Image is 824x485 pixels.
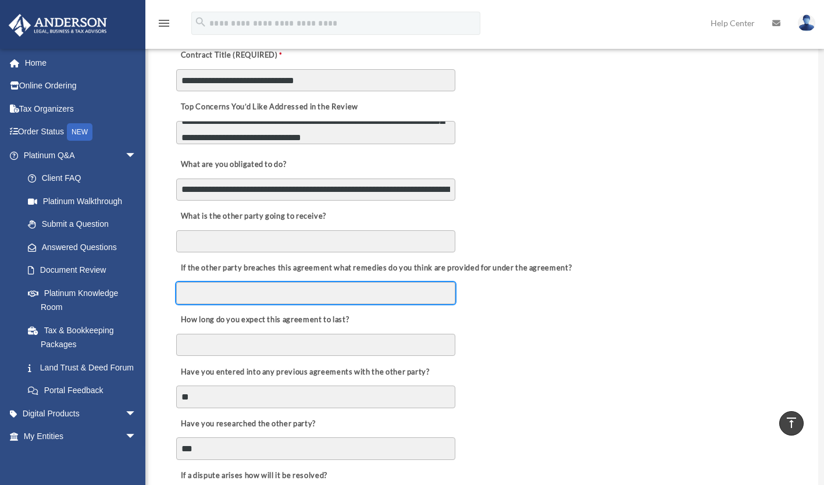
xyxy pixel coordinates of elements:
[157,16,171,30] i: menu
[176,468,330,484] label: If a dispute arises how will it be resolved?
[176,157,292,173] label: What are you obligated to do?
[8,120,154,144] a: Order StatusNEW
[779,411,804,436] a: vertical_align_top
[176,209,329,225] label: What is the other party going to receive?
[176,99,361,116] label: Top Concerns You’d Like Addressed in the Review
[176,416,319,432] label: Have you researched the other party?
[8,425,154,448] a: My Entitiesarrow_drop_down
[8,402,154,425] a: Digital Productsarrow_drop_down
[16,379,154,402] a: Portal Feedback
[176,312,352,329] label: How long do you expect this agreement to last?
[16,319,154,356] a: Tax & Bookkeeping Packages
[125,144,148,167] span: arrow_drop_down
[16,281,154,319] a: Platinum Knowledge Room
[125,425,148,449] span: arrow_drop_down
[194,16,207,28] i: search
[16,213,154,236] a: Submit a Question
[784,416,798,430] i: vertical_align_top
[176,261,575,277] label: If the other party breaches this agreement what remedies do you think are provided for under the ...
[67,123,92,141] div: NEW
[16,356,154,379] a: Land Trust & Deed Forum
[125,402,148,426] span: arrow_drop_down
[176,364,433,380] label: Have you entered into any previous agreements with the other party?
[798,15,815,31] img: User Pic
[8,74,154,98] a: Online Ordering
[176,48,292,64] label: Contract Title (REQUIRED)
[16,236,154,259] a: Answered Questions
[16,167,154,190] a: Client FAQ
[5,14,110,37] img: Anderson Advisors Platinum Portal
[8,144,154,167] a: Platinum Q&Aarrow_drop_down
[8,51,154,74] a: Home
[157,20,171,30] a: menu
[8,97,154,120] a: Tax Organizers
[16,190,154,213] a: Platinum Walkthrough
[16,259,148,282] a: Document Review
